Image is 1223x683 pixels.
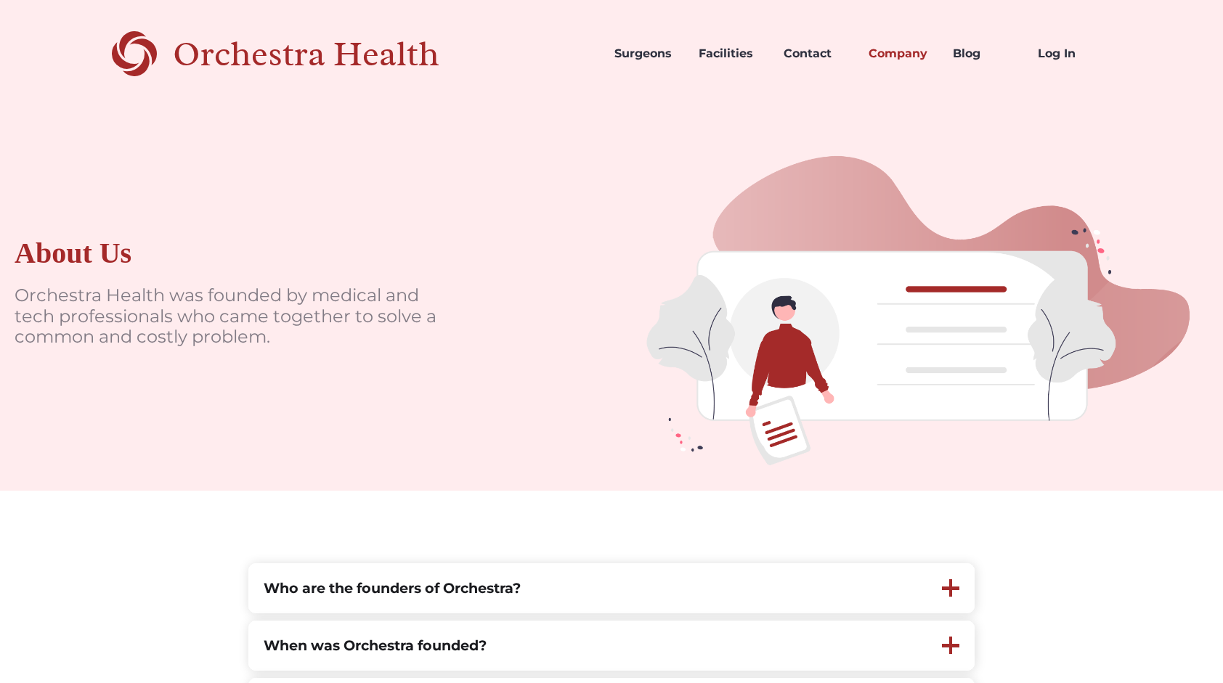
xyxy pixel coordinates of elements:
a: Log In [1026,29,1111,78]
a: Facilities [687,29,772,78]
a: Surgeons [603,29,688,78]
a: Company [857,29,942,78]
p: Orchestra Health was founded by medical and tech professionals who came together to solve a commo... [15,285,450,348]
strong: Who are the founders of Orchestra? [264,579,521,597]
a: Blog [941,29,1026,78]
a: home [112,29,490,78]
a: Contact [772,29,857,78]
div: Orchestra Health [173,39,490,69]
div: About Us [15,236,131,271]
img: doctors [611,107,1223,491]
strong: When was Orchestra founded? [264,637,487,654]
